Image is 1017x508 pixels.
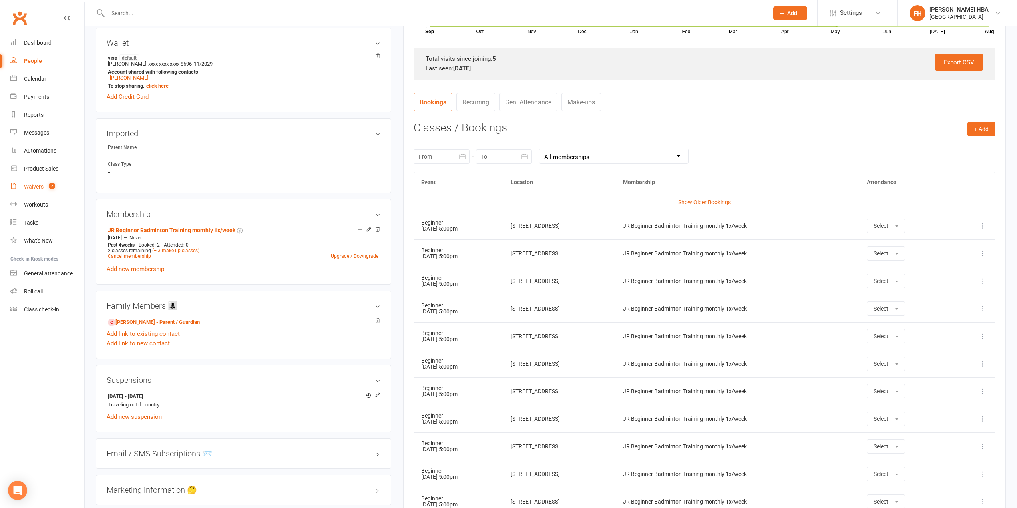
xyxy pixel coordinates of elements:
[874,443,888,450] span: Select
[935,54,983,71] a: Export CSV
[414,172,504,193] th: Event
[10,214,84,232] a: Tasks
[678,199,731,205] a: Show Older Bookings
[623,223,853,229] div: JR Beginner Badminton Training monthly 1x/week
[860,172,953,193] th: Attendance
[414,460,504,488] td: [DATE] 5:00pm
[24,147,56,154] div: Automations
[511,223,609,229] div: [STREET_ADDRESS]
[107,92,149,102] a: Add Credit Card
[867,274,905,288] button: Select
[623,278,853,284] div: JR Beginner Badminton Training monthly 1x/week
[867,439,905,454] button: Select
[24,165,58,172] div: Product Sales
[108,161,174,168] div: Class Type
[49,183,55,189] span: 2
[623,471,853,477] div: JR Beginner Badminton Training monthly 1x/week
[108,151,380,159] strong: -
[107,413,162,420] a: Add new suspension
[107,38,380,47] h3: Wallet
[511,388,609,394] div: [STREET_ADDRESS]
[867,384,905,398] button: Select
[10,34,84,52] a: Dashboard
[511,251,609,257] div: [STREET_ADDRESS]
[867,467,905,481] button: Select
[414,350,504,377] td: [DATE] 5:00pm
[874,278,888,284] span: Select
[10,88,84,106] a: Payments
[561,93,601,111] a: Make-ups
[10,283,84,301] a: Roll call
[511,499,609,505] div: [STREET_ADDRESS]
[107,449,380,458] h3: Email / SMS Subscriptions 📨
[456,93,495,111] a: Recurring
[108,144,174,151] div: Parent Name
[511,361,609,367] div: [STREET_ADDRESS]
[414,93,452,111] a: Bookings
[139,242,160,248] span: Booked: 2
[874,250,888,257] span: Select
[867,412,905,426] button: Select
[426,54,983,64] div: Total visits since joining:
[511,444,609,450] div: [STREET_ADDRESS]
[24,201,48,208] div: Workouts
[414,239,504,267] td: [DATE] 5:00pm
[108,83,376,89] strong: To stop sharing,
[164,242,189,248] span: Attended: 0
[107,329,180,339] a: Add link to existing contact
[421,330,496,336] div: Beginner
[107,210,380,219] h3: Membership
[107,486,380,494] h3: Marketing information 🤔
[421,440,496,446] div: Beginner
[119,54,139,61] span: default
[10,160,84,178] a: Product Sales
[105,8,763,19] input: Search...
[108,54,376,61] strong: visa
[414,322,504,350] td: [DATE] 5:00pm
[421,275,496,281] div: Beginner
[10,178,84,196] a: Waivers 2
[504,172,616,193] th: Location
[24,237,53,244] div: What's New
[867,357,905,371] button: Select
[874,223,888,229] span: Select
[107,339,170,348] a: Add link to new contact
[867,301,905,316] button: Select
[623,333,853,339] div: JR Beginner Badminton Training monthly 1x/week
[24,129,49,136] div: Messages
[867,246,905,261] button: Select
[152,248,199,253] a: (+ 3 make-up classes)
[107,53,380,90] li: [PERSON_NAME]
[414,122,995,134] h3: Classes / Bookings
[146,83,169,89] a: click here
[874,388,888,394] span: Select
[874,416,888,422] span: Select
[421,385,496,391] div: Beginner
[492,55,496,62] strong: 5
[511,416,609,422] div: [STREET_ADDRESS]
[623,251,853,257] div: JR Beginner Badminton Training monthly 1x/week
[929,6,989,13] div: [PERSON_NAME] HBA
[194,61,213,67] span: 11/2029
[623,388,853,394] div: JR Beginner Badminton Training monthly 1x/week
[24,183,44,190] div: Waivers
[129,235,142,241] span: Never
[24,219,38,226] div: Tasks
[414,212,504,239] td: [DATE] 5:00pm
[148,61,192,67] span: xxxx xxxx xxxx 8596
[108,242,121,248] span: Past 4
[107,376,380,384] h3: Suspensions
[10,70,84,88] a: Calendar
[967,122,995,136] button: + Add
[623,499,853,505] div: JR Beginner Badminton Training monthly 1x/week
[511,471,609,477] div: [STREET_ADDRESS]
[106,235,380,241] div: —
[414,432,504,460] td: [DATE] 5:00pm
[10,232,84,250] a: What's New
[426,64,983,73] div: Last seen:
[10,8,30,28] a: Clubworx
[110,75,148,81] a: [PERSON_NAME]
[511,306,609,312] div: [STREET_ADDRESS]
[511,278,609,284] div: [STREET_ADDRESS]
[331,253,378,259] a: Upgrade / Downgrade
